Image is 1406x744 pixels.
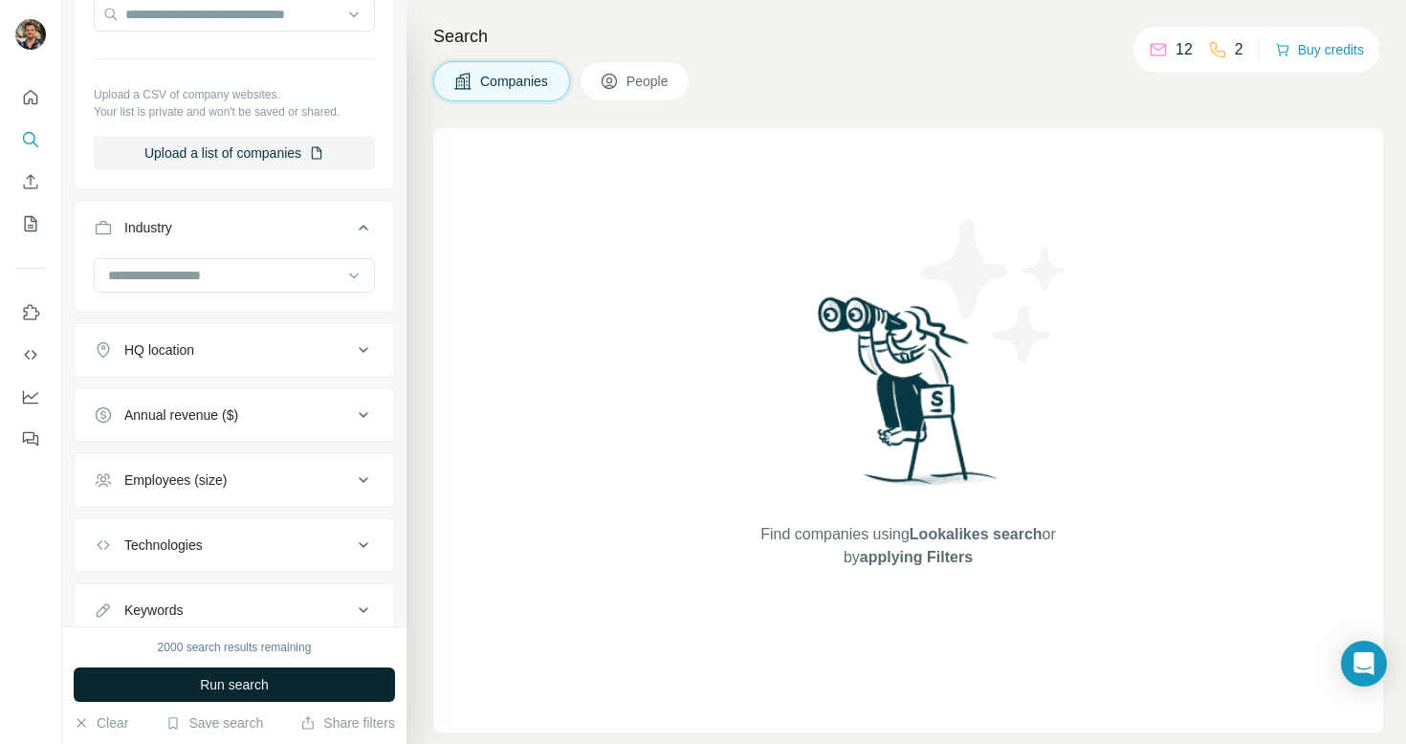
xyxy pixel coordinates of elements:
img: Surfe Illustration - Woman searching with binoculars [809,292,1008,505]
span: Find companies using or by [755,523,1061,569]
button: Annual revenue ($) [75,392,394,438]
button: Clear [74,713,128,733]
button: HQ location [75,327,394,373]
button: Dashboard [15,380,46,414]
div: Annual revenue ($) [124,405,238,425]
button: Upload a list of companies [94,136,375,170]
img: Avatar [15,19,46,50]
button: Run search [74,667,395,702]
div: Industry [124,218,172,237]
div: Employees (size) [124,470,227,490]
button: Save search [165,713,263,733]
span: Companies [480,72,550,91]
button: Quick start [15,80,46,115]
p: 2 [1235,38,1243,61]
div: 2000 search results remaining [158,639,312,656]
button: Use Surfe API [15,338,46,372]
button: Industry [75,205,394,258]
button: Share filters [300,713,395,733]
span: Run search [200,675,269,694]
button: Use Surfe on LinkedIn [15,295,46,330]
div: Open Intercom Messenger [1341,641,1387,687]
button: Employees (size) [75,457,394,503]
span: People [626,72,670,91]
p: Your list is private and won't be saved or shared. [94,103,375,120]
span: applying Filters [860,549,973,565]
h4: Search [433,23,1383,50]
div: Technologies [124,536,203,555]
button: Technologies [75,522,394,568]
p: Upload a CSV of company websites. [94,86,375,103]
button: My lists [15,207,46,241]
button: Keywords [75,587,394,633]
button: Feedback [15,422,46,456]
div: HQ location [124,340,194,360]
button: Enrich CSV [15,164,46,199]
div: Keywords [124,601,183,620]
span: Lookalikes search [910,526,1043,542]
img: Surfe Illustration - Stars [909,205,1081,377]
button: Search [15,122,46,157]
p: 12 [1175,38,1193,61]
button: Buy credits [1275,36,1364,63]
